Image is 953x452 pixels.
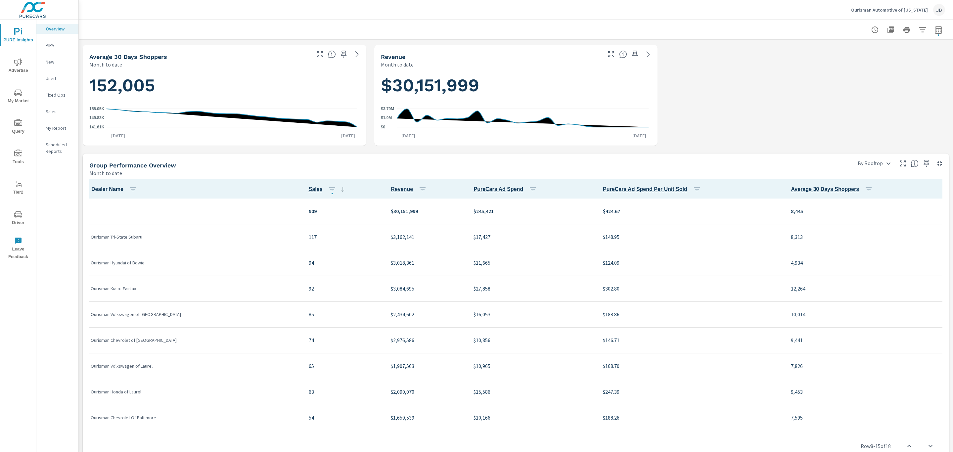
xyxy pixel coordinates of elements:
p: 7,595 [791,414,941,422]
p: 12,264 [791,285,941,293]
div: PIPA [36,40,78,50]
p: My Report [46,125,73,131]
button: Select Date Range [932,23,945,36]
h1: 152,005 [89,74,360,97]
div: By Rooftop [854,158,895,169]
p: $2,090,070 [391,388,463,396]
button: "Export Report to PDF" [884,23,897,36]
span: PureCars Ad Spend Per Unit Sold [603,185,703,193]
span: Number of vehicles sold by the dealership over the selected date range. [Source: This data is sou... [309,185,323,193]
p: [DATE] [628,132,651,139]
span: Query [2,119,34,135]
p: Ourisman Tri-State Subaru [91,234,298,240]
p: Ourisman Honda of Laurel [91,388,298,395]
span: Revenue [391,185,429,193]
p: 8,445 [791,207,941,215]
p: $188.26 [603,414,780,422]
p: Fixed Ops [46,92,73,98]
p: $27,858 [474,285,592,293]
p: $124.09 [603,259,780,267]
span: Save this to your personalized report [630,49,640,60]
div: Sales [36,107,78,116]
button: Apply Filters [916,23,929,36]
p: $17,427 [474,233,592,241]
p: Ourisman Chevrolet Of Baltimore [91,414,298,421]
span: PureCars Ad Spend [474,185,539,193]
p: $10,856 [474,336,592,344]
p: Month to date [89,61,122,68]
div: Overview [36,24,78,34]
p: Row 8 - 15 of 18 [861,442,891,450]
span: Save this to your personalized report [339,49,349,60]
span: Leave Feedback [2,237,34,261]
p: $188.86 [603,310,780,318]
p: $30,151,999 [391,207,463,215]
span: Advertise [2,58,34,74]
p: 92 [309,285,381,293]
p: $424.67 [603,207,780,215]
p: $302.80 [603,285,780,293]
p: PIPA [46,42,73,49]
p: $168.70 [603,362,780,370]
p: Ourisman Volkswagen of [GEOGRAPHIC_DATA] [91,311,298,318]
span: My Market [2,89,34,105]
p: Ourisman Chevrolet of [GEOGRAPHIC_DATA] [91,337,298,343]
text: 141.61K [89,125,105,129]
p: Ourisman Kia of Fairfax [91,285,298,292]
div: Scheduled Reports [36,140,78,156]
h5: Revenue [381,53,405,60]
text: 158.05K [89,107,105,111]
p: 9,441 [791,336,941,344]
p: Used [46,75,73,82]
h5: Average 30 Days Shoppers [89,53,167,60]
p: 65 [309,362,381,370]
span: Tools [2,150,34,166]
a: See more details in report [643,49,654,60]
div: New [36,57,78,67]
p: 54 [309,414,381,422]
p: 74 [309,336,381,344]
span: Dealer Name [91,185,140,193]
p: $247.39 [603,388,780,396]
span: Tier2 [2,180,34,196]
p: Sales [46,108,73,115]
p: Ourisman Automotive of [US_STATE] [851,7,928,13]
p: $3,018,361 [391,259,463,267]
p: [DATE] [107,132,130,139]
p: $2,434,602 [391,310,463,318]
button: Make Fullscreen [897,158,908,169]
p: $16,053 [474,310,592,318]
p: 117 [309,233,381,241]
p: 8,313 [791,233,941,241]
span: A rolling 30 day total of daily Shoppers on the dealership website, averaged over the selected da... [328,50,336,58]
p: Scheduled Reports [46,141,73,155]
div: Used [36,73,78,83]
text: $0 [381,125,386,129]
button: Minimize Widget [934,158,945,169]
p: $2,976,586 [391,336,463,344]
p: $10,166 [474,414,592,422]
p: [DATE] [397,132,420,139]
div: My Report [36,123,78,133]
span: Save this to your personalized report [921,158,932,169]
button: Make Fullscreen [315,49,325,60]
p: 7,826 [791,362,941,370]
span: Understand group performance broken down by various segments. Use the dropdown in the upper right... [911,159,919,167]
p: Ourisman Hyundai of Bowie [91,259,298,266]
p: 9,453 [791,388,941,396]
p: Month to date [381,61,414,68]
p: 10,014 [791,310,941,318]
a: See more details in report [352,49,362,60]
p: 909 [309,207,381,215]
span: PURE Insights [2,28,34,44]
span: Total sales revenue over the selected date range. [Source: This data is sourced from the dealer’s... [619,50,627,58]
p: Overview [46,25,73,32]
text: 149.83K [89,116,105,120]
div: JD [933,4,945,16]
span: Average cost of advertising per each vehicle sold at the dealer over the selected date range. The... [603,185,687,193]
p: 85 [309,310,381,318]
p: $1,659,539 [391,414,463,422]
h1: $30,151,999 [381,74,651,97]
div: nav menu [0,20,36,263]
span: Sales [309,185,347,193]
